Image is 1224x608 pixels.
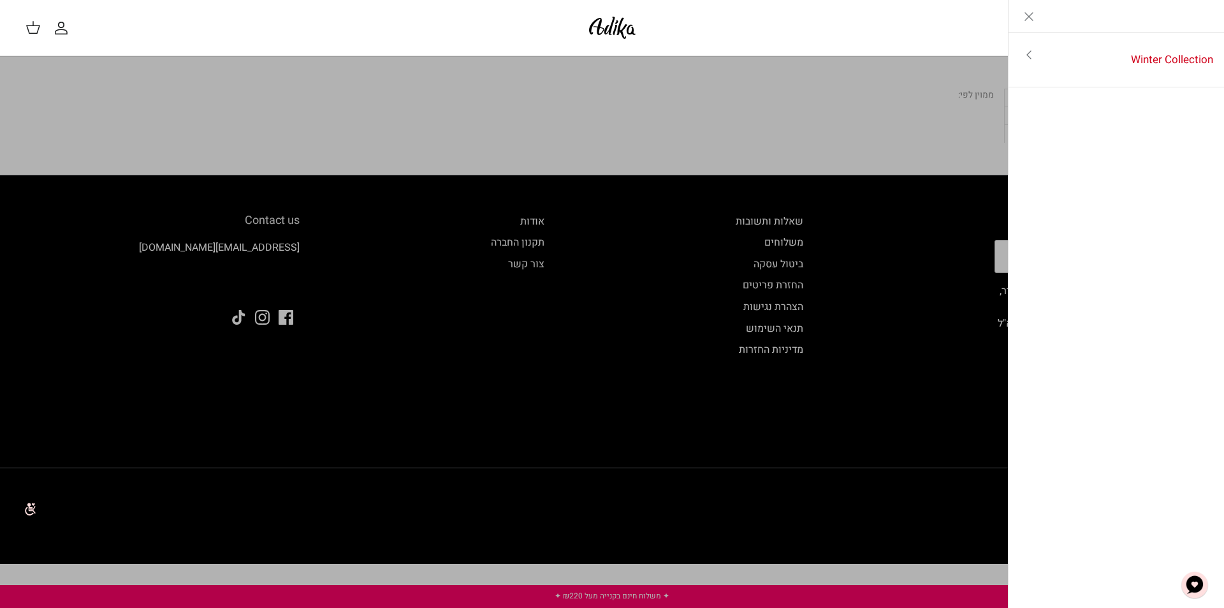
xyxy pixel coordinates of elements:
[585,13,639,43] img: Adika IL
[1176,566,1214,604] button: צ'אט
[10,492,45,527] img: accessibility_icon02.svg
[54,20,74,36] a: החשבון שלי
